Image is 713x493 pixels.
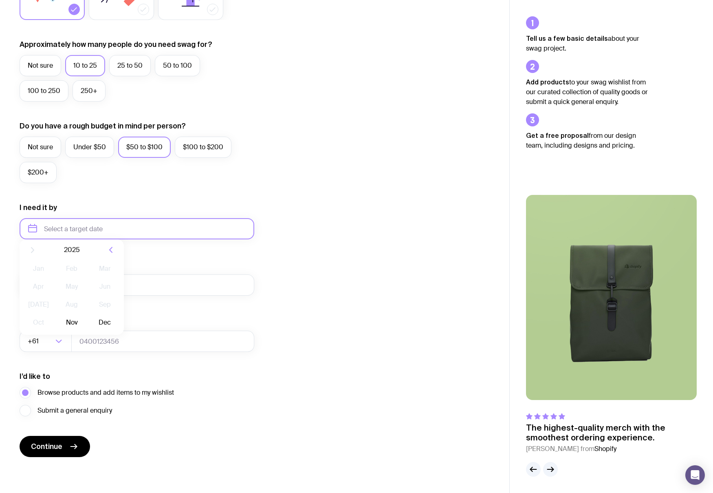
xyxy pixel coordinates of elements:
[65,137,114,158] label: Under $50
[28,331,40,352] span: +61
[20,162,57,183] label: $200+
[57,261,86,277] button: Feb
[65,55,105,76] label: 10 to 25
[526,78,569,86] strong: Add products
[20,331,72,352] div: Search for option
[37,388,174,398] span: Browse products and add items to my wishlist
[20,436,90,457] button: Continue
[90,279,120,295] button: Jun
[526,33,648,53] p: about your swag project.
[40,331,53,352] input: Search for option
[90,314,120,331] button: Dec
[24,314,53,331] button: Oct
[57,296,86,313] button: Aug
[109,55,151,76] label: 25 to 50
[526,423,697,442] p: The highest-quality merch with the smoothest ordering experience.
[526,130,648,150] p: from our design team, including designs and pricing.
[594,444,616,453] span: Shopify
[175,137,231,158] label: $100 to $200
[685,465,705,485] div: Open Intercom Messenger
[20,55,61,76] label: Not sure
[20,121,186,131] label: Do you have a rough budget in mind per person?
[20,274,254,296] input: you@email.com
[24,279,53,295] button: Apr
[31,442,62,451] span: Continue
[64,245,80,255] span: 2025
[526,444,697,454] cite: [PERSON_NAME] from
[57,279,86,295] button: May
[71,331,254,352] input: 0400123456
[526,132,589,139] strong: Get a free proposal
[37,406,112,416] span: Submit a general enquiry
[20,218,254,239] input: Select a target date
[526,35,608,42] strong: Tell us a few basic details
[73,80,106,102] label: 250+
[24,296,53,313] button: [DATE]
[526,77,648,107] p: to your swag wishlist from our curated collection of quality goods or submit a quick general enqu...
[20,203,57,212] label: I need it by
[20,371,50,381] label: I’d like to
[24,261,53,277] button: Jan
[90,261,120,277] button: Mar
[155,55,200,76] label: 50 to 100
[118,137,171,158] label: $50 to $100
[20,137,61,158] label: Not sure
[90,296,120,313] button: Sep
[57,314,86,331] button: Nov
[20,40,212,49] label: Approximately how many people do you need swag for?
[20,80,68,102] label: 100 to 250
